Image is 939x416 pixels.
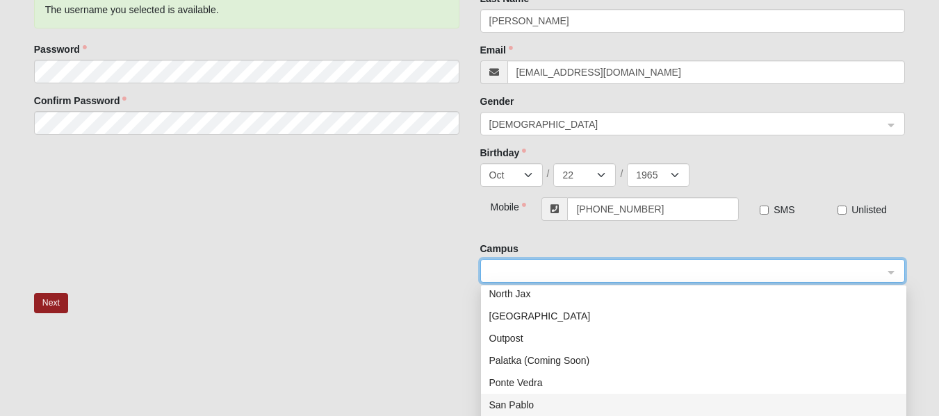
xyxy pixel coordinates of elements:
[489,397,898,413] div: San Pablo
[547,167,550,181] span: /
[489,117,884,132] span: Male
[760,206,769,215] input: SMS
[34,94,127,108] label: Confirm Password
[489,308,898,324] div: [GEOGRAPHIC_DATA]
[34,42,87,56] label: Password
[481,327,906,349] div: Outpost
[481,305,906,327] div: Orange Park
[838,206,847,215] input: Unlisted
[489,286,898,301] div: North Jax
[480,146,527,160] label: Birthday
[489,331,898,346] div: Outpost
[480,197,516,214] div: Mobile
[489,353,898,368] div: Palatka (Coming Soon)
[851,204,887,215] span: Unlisted
[489,375,898,390] div: Ponte Vedra
[480,94,514,108] label: Gender
[34,293,68,313] button: Next
[480,242,519,256] label: Campus
[481,394,906,416] div: San Pablo
[481,372,906,394] div: Ponte Vedra
[481,283,906,305] div: North Jax
[480,43,513,57] label: Email
[481,349,906,372] div: Palatka (Coming Soon)
[620,167,623,181] span: /
[774,204,794,215] span: SMS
